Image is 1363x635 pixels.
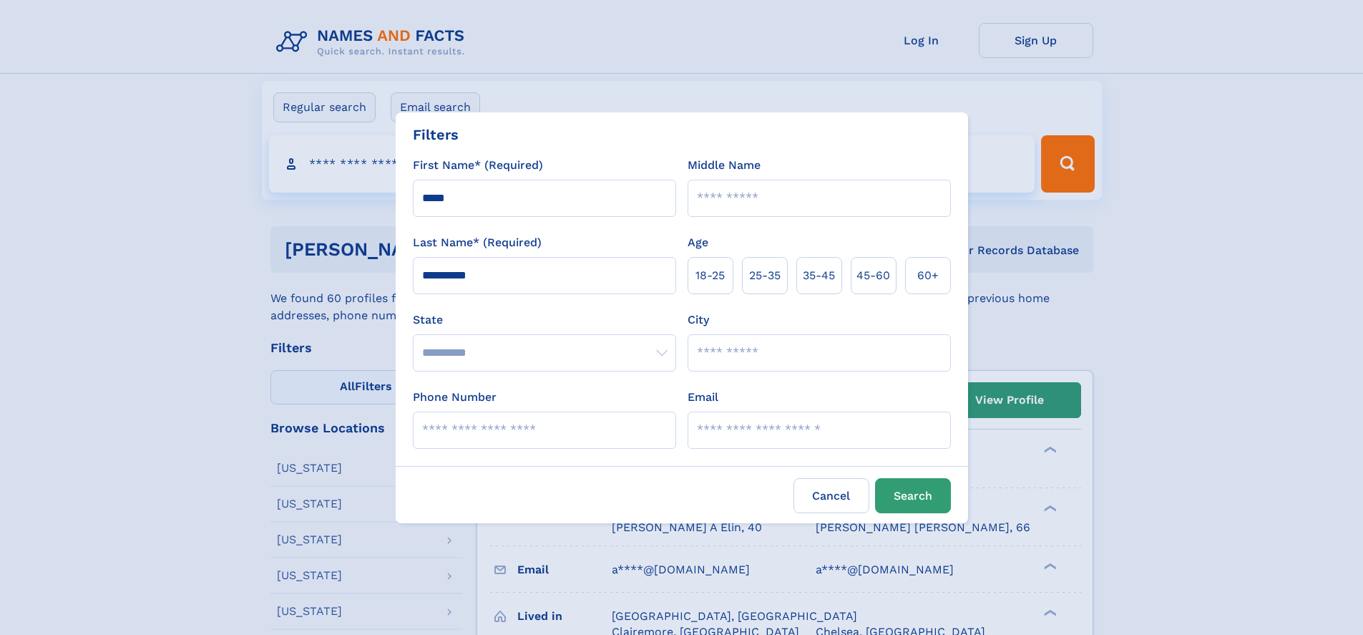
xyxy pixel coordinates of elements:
label: Last Name* (Required) [413,234,542,251]
label: Age [688,234,708,251]
label: Middle Name [688,157,761,174]
label: Cancel [793,478,869,513]
label: State [413,311,676,329]
label: Phone Number [413,389,497,406]
span: 60+ [917,267,939,284]
span: 35‑45 [803,267,835,284]
span: 45‑60 [856,267,890,284]
div: Filters [413,124,459,145]
span: 25‑35 [749,267,781,284]
label: Email [688,389,718,406]
span: 18‑25 [695,267,725,284]
label: First Name* (Required) [413,157,543,174]
label: City [688,311,709,329]
button: Search [875,478,951,513]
